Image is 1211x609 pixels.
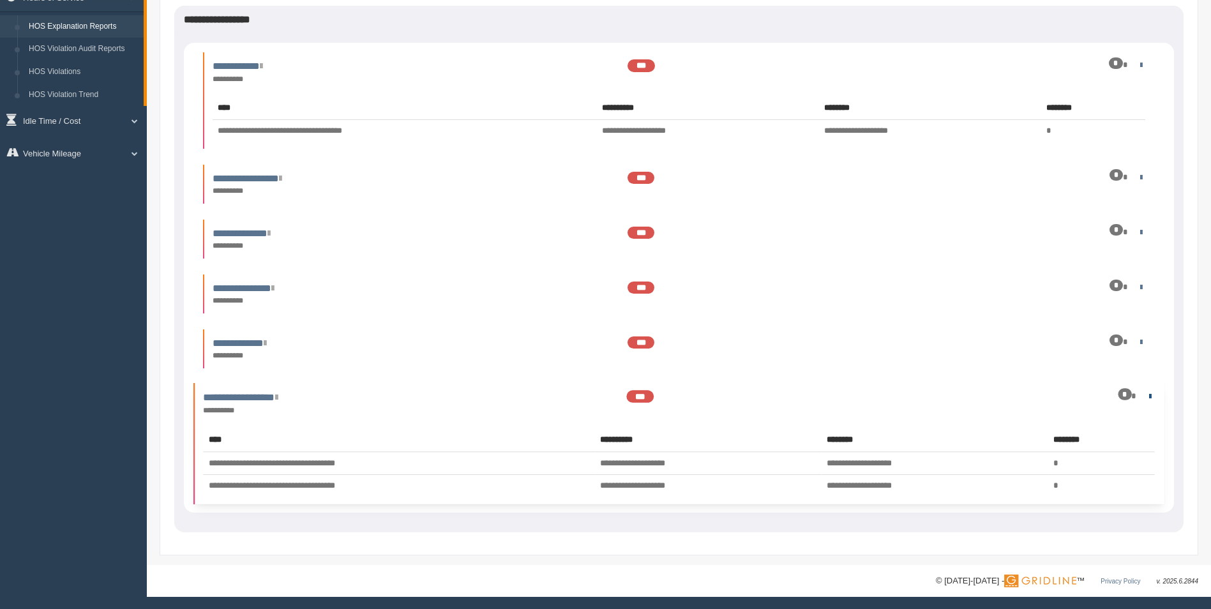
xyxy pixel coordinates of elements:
[1101,578,1140,585] a: Privacy Policy
[23,38,144,61] a: HOS Violation Audit Reports
[193,383,1164,504] li: Expand
[203,274,1155,313] li: Expand
[1157,578,1198,585] span: v. 2025.6.2844
[936,575,1198,588] div: © [DATE]-[DATE] - ™
[23,84,144,107] a: HOS Violation Trend
[23,61,144,84] a: HOS Violations
[203,329,1155,368] li: Expand
[1004,575,1076,587] img: Gridline
[23,15,144,38] a: HOS Explanation Reports
[203,220,1155,259] li: Expand
[203,165,1155,204] li: Expand
[203,52,1155,148] li: Expand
